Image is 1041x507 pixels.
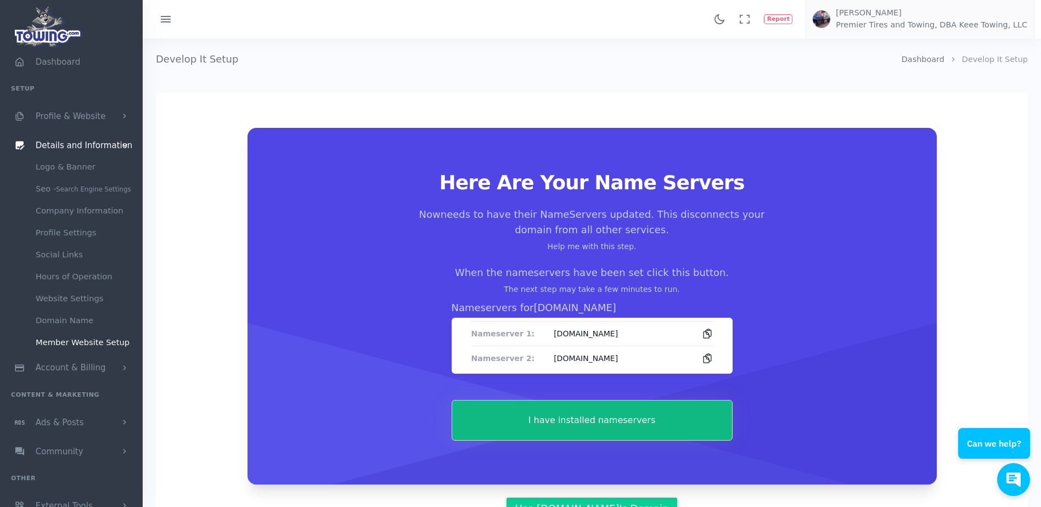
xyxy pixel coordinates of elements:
[836,21,1027,30] h6: Premier Tires and Towing, DBA Keee Towing, LLC
[11,3,85,50] img: logo
[471,328,548,339] dt: Nameserver 1:
[36,57,80,67] span: Dashboard
[27,331,143,353] a: Member Website Setup
[27,266,143,288] a: Hours of Operation
[36,418,84,427] span: Ads & Posts
[836,9,1027,18] h5: [PERSON_NAME]
[27,156,143,178] a: Logo & Banner
[548,242,637,251] a: Help me with this step.
[36,111,106,121] span: Profile & Website
[27,200,143,222] a: Company Information
[274,172,910,194] h2: Here Are Your Name Servers
[27,222,143,244] a: Profile Settings
[452,301,733,314] h3: Nameservers for
[950,398,1041,507] iframe: Conversations
[408,265,776,280] p: When the nameservers have been set click this button.
[533,302,616,313] span: [DOMAIN_NAME]
[554,353,693,364] span: [DOMAIN_NAME]
[156,38,902,80] h4: Develop It Setup
[944,54,1028,66] li: Develop It Setup
[471,353,548,364] dt: Nameserver 2:
[36,447,83,457] span: Community
[408,284,776,295] p: The next step may take a few minutes to run.
[27,309,143,331] a: Domain Name
[27,288,143,309] a: Website Settings
[27,244,143,266] a: Social Links
[813,10,830,28] img: user-image
[902,55,944,64] a: Dashboard
[764,14,792,24] button: Report
[408,207,776,238] p: Now needs to have their NameServers updated. This disconnects your domain from all other services.
[452,400,733,441] button: I have installed nameservers
[36,363,106,373] span: Account & Billing
[56,185,131,193] small: Search Engine Settings
[27,178,143,200] a: Seo -Search Engine Settings
[554,328,693,339] span: [DOMAIN_NAME]
[36,140,133,150] span: Details and Information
